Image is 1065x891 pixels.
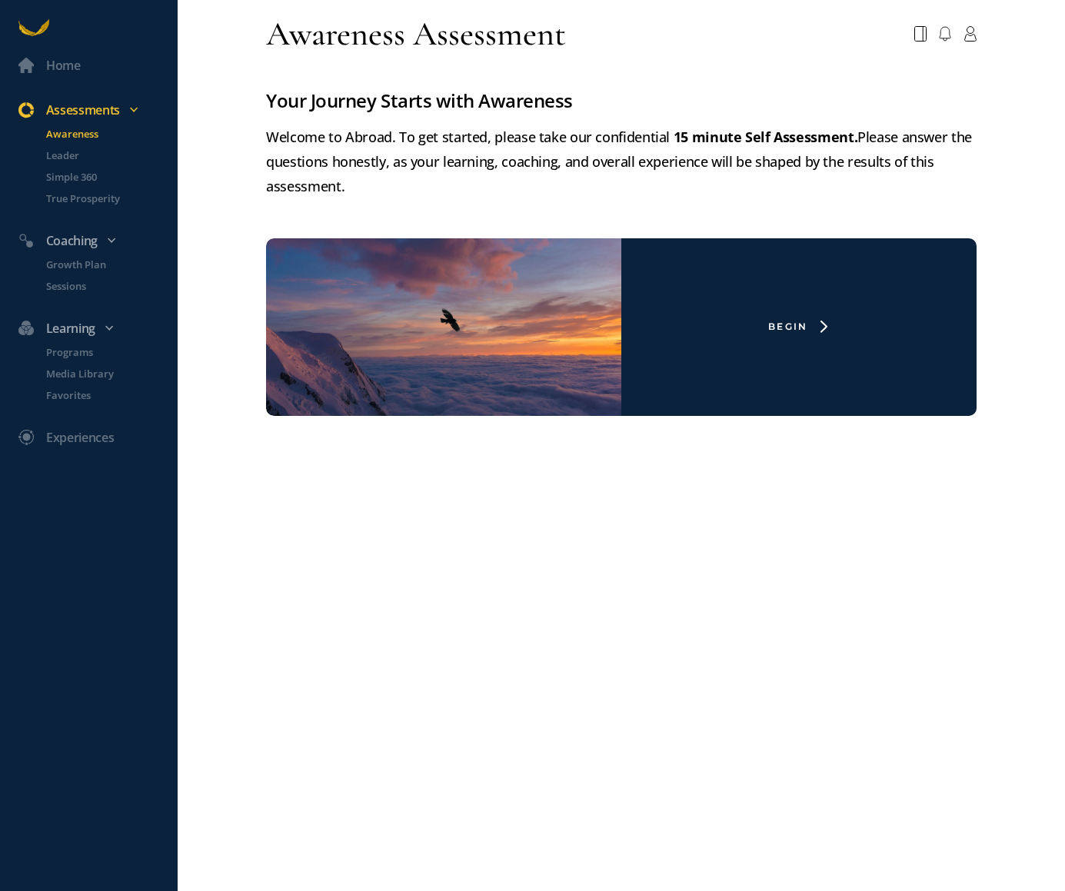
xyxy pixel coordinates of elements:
p: True Prosperity [46,191,175,206]
p: Sessions [46,278,175,294]
a: Begin [257,238,985,416]
a: Media Library [28,366,178,381]
div: Experiences [46,427,114,447]
div: Welcome to Abroad. To get started, please take our confidential Please answer the questions hones... [266,125,976,198]
p: Awareness [46,126,175,141]
a: True Prosperity [28,191,178,206]
a: Favorites [28,387,178,403]
p: Leader [46,148,175,163]
a: Simple 360 [28,169,178,185]
div: Awareness Assessment [266,12,566,55]
img: freePlanWithoutSurvey.png [266,238,621,416]
a: Sessions [28,278,178,294]
p: Growth Plan [46,257,175,272]
p: Favorites [46,387,175,403]
div: Home [46,55,81,75]
a: Growth Plan [28,257,178,272]
p: Programs [46,344,175,360]
a: Programs [28,344,178,360]
a: Leader [28,148,178,163]
a: Awareness [28,126,178,141]
div: Your Journey Starts with Awareness [266,86,976,115]
p: Media Library [46,366,175,381]
p: Simple 360 [46,169,175,185]
div: Assessments [9,100,184,120]
div: Learning [9,318,184,338]
div: Begin [768,321,808,333]
div: Coaching [9,231,184,251]
strong: 15 minute Self Assessment. [674,128,857,146]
